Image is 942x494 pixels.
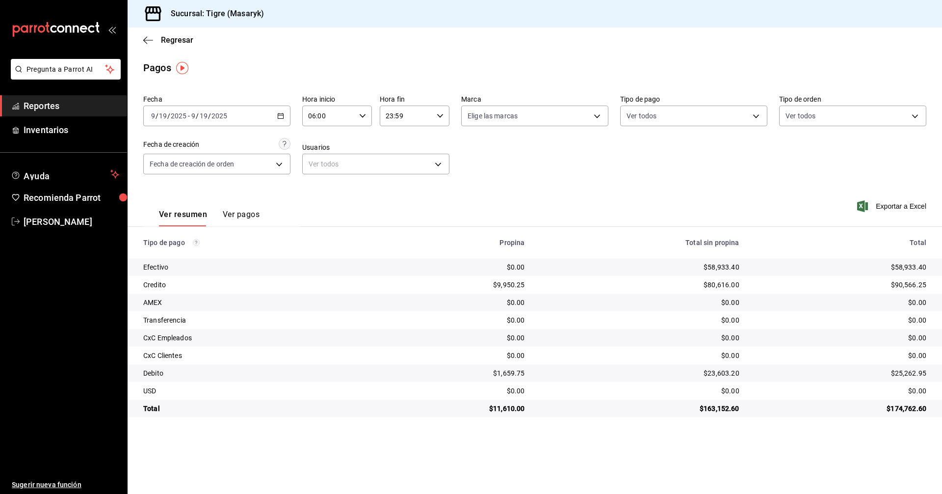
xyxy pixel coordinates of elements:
[785,111,815,121] span: Ver todos
[143,333,366,343] div: CxC Empleados
[167,112,170,120] span: /
[540,280,739,290] div: $80,616.00
[540,404,739,413] div: $163,152.60
[193,239,200,246] svg: Los pagos realizados con Pay y otras terminales son montos brutos.
[12,480,119,490] span: Sugerir nueva función
[302,144,449,151] label: Usuarios
[779,96,926,103] label: Tipo de orden
[143,35,193,45] button: Regresar
[755,386,926,396] div: $0.00
[143,280,366,290] div: Credito
[159,210,207,226] button: Ver resumen
[161,35,193,45] span: Regresar
[468,111,518,121] span: Elige las marcas
[380,96,449,103] label: Hora fin
[382,404,525,413] div: $11,610.00
[156,112,158,120] span: /
[211,112,228,120] input: ----
[158,112,167,120] input: --
[176,62,188,74] img: Tooltip marker
[143,239,366,247] div: Tipo de pago
[382,280,525,290] div: $9,950.25
[196,112,199,120] span: /
[755,262,926,272] div: $58,933.40
[382,262,525,272] div: $0.00
[24,215,119,228] span: [PERSON_NAME]
[188,112,190,120] span: -
[540,298,739,307] div: $0.00
[108,26,116,33] button: open_drawer_menu
[755,280,926,290] div: $90,566.25
[302,96,372,103] label: Hora inicio
[7,71,121,82] a: Pregunta a Parrot AI
[302,154,449,174] div: Ver todos
[540,333,739,343] div: $0.00
[208,112,211,120] span: /
[143,386,366,396] div: USD
[382,315,525,325] div: $0.00
[159,210,260,226] div: navigation tabs
[26,64,105,75] span: Pregunta a Parrot AI
[540,351,739,360] div: $0.00
[143,96,290,103] label: Fecha
[143,315,366,325] div: Transferencia
[170,112,187,120] input: ----
[199,112,208,120] input: --
[461,96,608,103] label: Marca
[143,404,366,413] div: Total
[151,112,156,120] input: --
[859,200,926,212] button: Exportar a Excel
[382,368,525,378] div: $1,659.75
[143,60,171,75] div: Pagos
[143,351,366,360] div: CxC Clientes
[755,239,926,247] div: Total
[150,159,234,169] span: Fecha de creación de orden
[755,351,926,360] div: $0.00
[382,386,525,396] div: $0.00
[540,239,739,247] div: Total sin propina
[755,368,926,378] div: $25,262.95
[540,368,739,378] div: $23,603.20
[11,59,121,80] button: Pregunta a Parrot AI
[191,112,196,120] input: --
[382,333,525,343] div: $0.00
[163,8,264,20] h3: Sucursal: Tigre (Masaryk)
[382,351,525,360] div: $0.00
[143,262,366,272] div: Efectivo
[620,96,767,103] label: Tipo de pago
[755,315,926,325] div: $0.00
[143,368,366,378] div: Debito
[755,298,926,307] div: $0.00
[24,191,119,204] span: Recomienda Parrot
[540,262,739,272] div: $58,933.40
[24,99,119,112] span: Reportes
[540,386,739,396] div: $0.00
[755,333,926,343] div: $0.00
[24,168,106,180] span: Ayuda
[755,404,926,413] div: $174,762.60
[223,210,260,226] button: Ver pagos
[24,123,119,137] span: Inventarios
[382,298,525,307] div: $0.00
[143,298,366,307] div: AMEX
[382,239,525,247] div: Propina
[627,111,656,121] span: Ver todos
[143,139,199,150] div: Fecha de creación
[540,315,739,325] div: $0.00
